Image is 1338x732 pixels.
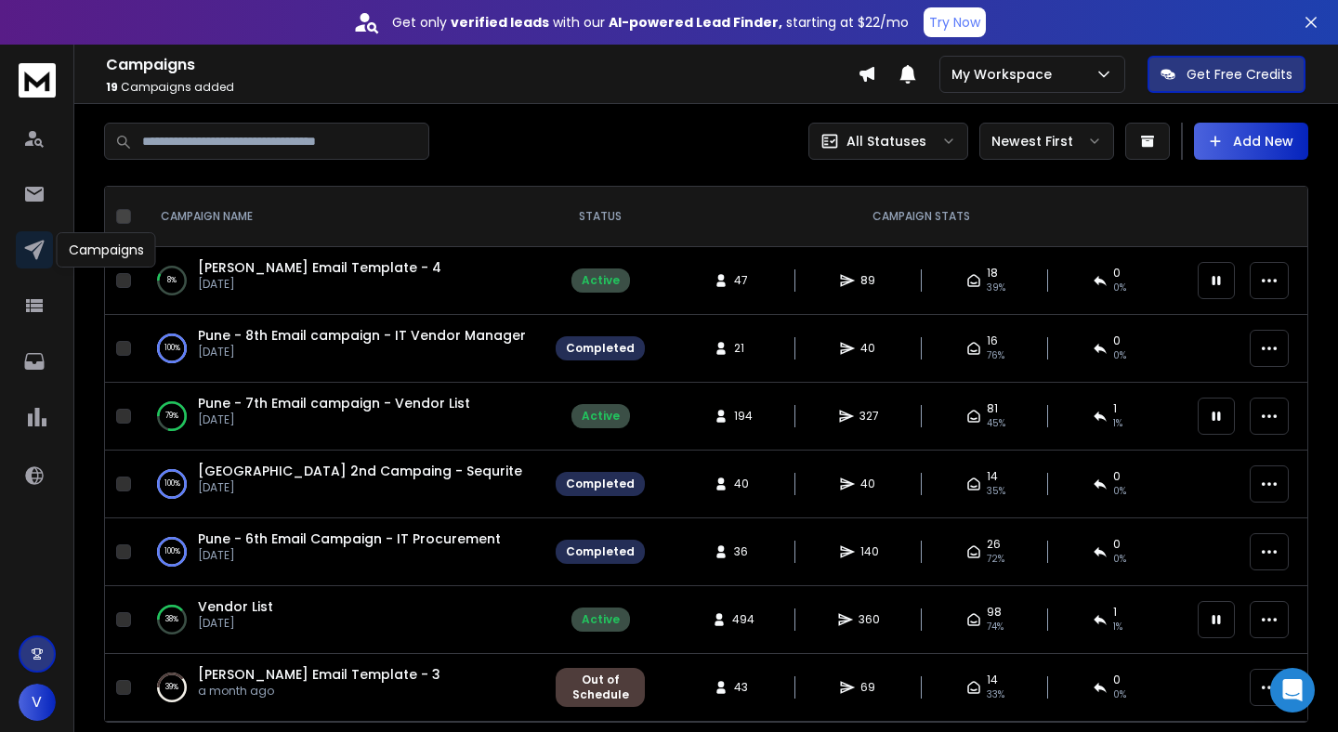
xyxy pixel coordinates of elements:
strong: verified leads [451,13,549,32]
span: 40 [860,477,879,491]
span: 45 % [987,416,1005,431]
span: 47 [734,273,753,288]
span: 16 [987,333,998,348]
p: Get Free Credits [1187,65,1292,84]
th: STATUS [544,187,656,247]
p: Get only with our starting at $22/mo [392,13,909,32]
p: 8 % [167,271,177,290]
div: Active [582,409,620,424]
span: 1 % [1113,620,1122,634]
span: 36 [734,544,753,559]
div: Completed [566,341,635,356]
span: 40 [734,477,753,491]
td: 38%Vendor List[DATE] [138,586,544,654]
span: 89 [860,273,879,288]
th: CAMPAIGN NAME [138,187,544,247]
p: 79 % [165,407,178,425]
a: [GEOGRAPHIC_DATA] 2nd Campaing - Sequrite [198,462,522,480]
p: 100 % [164,339,180,358]
p: 100 % [164,475,180,493]
span: 1 [1113,401,1117,416]
button: Add New [1194,123,1308,160]
span: 14 [987,469,998,484]
p: Campaigns added [106,80,858,95]
a: Pune - 8th Email campaign - IT Vendor Manager [198,326,526,345]
span: 18 [987,266,998,281]
span: 98 [987,605,1002,620]
a: Pune - 7th Email campaign - Vendor List [198,394,470,412]
span: 494 [732,612,754,627]
p: [DATE] [198,345,526,359]
a: Pune - 6th Email Campaign - IT Procurement [198,529,501,548]
span: 39 % [987,281,1005,295]
p: [DATE] [198,616,273,631]
span: 76 % [987,348,1004,363]
p: [DATE] [198,480,522,495]
p: a month ago [198,684,440,699]
span: 0 [1113,333,1121,348]
p: [DATE] [198,412,470,427]
span: 0 % [1113,687,1126,702]
span: 33 % [987,687,1004,702]
span: 0 % [1113,281,1126,295]
span: 194 [734,409,753,424]
th: CAMPAIGN STATS [656,187,1187,247]
span: 0 [1113,469,1121,484]
div: Active [582,273,620,288]
span: 72 % [987,552,1004,567]
td: 79%Pune - 7th Email campaign - Vendor List[DATE] [138,383,544,451]
div: Active [582,612,620,627]
span: 19 [106,79,118,95]
a: Vendor List [198,597,273,616]
button: Newest First [979,123,1114,160]
button: V [19,684,56,721]
p: Try Now [929,13,980,32]
td: 39%[PERSON_NAME] Email Template - 3a month ago [138,654,544,722]
span: 69 [860,680,879,695]
p: All Statuses [846,132,926,150]
div: Campaigns [57,232,156,268]
button: Try Now [924,7,986,37]
div: Completed [566,477,635,491]
a: [PERSON_NAME] Email Template - 3 [198,665,440,684]
span: 40 [860,341,879,356]
strong: AI-powered Lead Finder, [609,13,782,32]
span: 0 [1113,266,1121,281]
td: 100%Pune - 8th Email campaign - IT Vendor Manager[DATE] [138,315,544,383]
span: 43 [734,680,753,695]
span: 81 [987,401,998,416]
button: Get Free Credits [1148,56,1305,93]
p: 100 % [164,542,180,561]
a: [PERSON_NAME] Email Template - 4 [198,258,441,277]
span: 74 % [987,620,1003,634]
td: 100%Pune - 6th Email Campaign - IT Procurement[DATE] [138,518,544,586]
span: 140 [860,544,879,559]
span: 35 % [987,484,1005,499]
span: 327 [859,409,879,424]
span: 0 % [1113,552,1126,567]
p: [DATE] [198,277,441,292]
h1: Campaigns [106,54,858,76]
span: 0 [1113,673,1121,687]
div: Open Intercom Messenger [1270,668,1315,712]
p: 38 % [165,610,178,629]
p: [DATE] [198,548,501,563]
span: 14 [987,673,998,687]
span: 1 % [1113,416,1122,431]
div: Out of Schedule [566,673,635,702]
td: 8%[PERSON_NAME] Email Template - 4[DATE] [138,247,544,315]
div: Completed [566,544,635,559]
span: 21 [734,341,753,356]
img: logo [19,63,56,98]
span: 0 % [1113,348,1126,363]
span: 360 [859,612,880,627]
p: My Workspace [951,65,1059,84]
span: 0 [1113,537,1121,552]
